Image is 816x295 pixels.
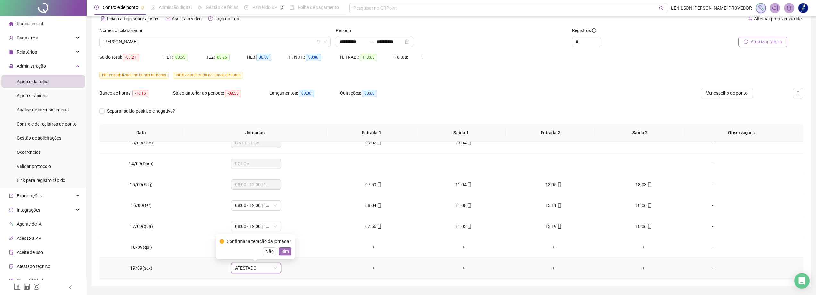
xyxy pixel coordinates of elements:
span: 18/09(qui) [130,245,152,250]
span: 17/09(qua) [130,224,153,229]
span: solution [9,264,13,269]
div: HE 2: [205,54,247,61]
div: 11:08 [424,202,503,209]
span: Controle de registros de ponto [17,121,77,126]
span: Observações [690,129,793,136]
img: 29400 [798,3,808,13]
span: contabilizada no banco de horas [174,72,243,79]
span: reload [744,39,748,44]
span: Ajustes da folha [17,79,49,84]
div: + [514,244,593,251]
span: 13:05 [545,182,557,187]
span: 1 [422,55,424,60]
span: instagram [33,283,40,290]
span: 08:26 [215,54,230,61]
span: Faltas: [394,55,409,60]
label: Período [336,27,355,34]
div: + [514,265,593,272]
th: Jornadas [183,124,327,142]
span: export [9,194,13,198]
span: home [9,22,13,26]
div: Saldo total: [99,54,164,61]
span: Painel do DP [252,5,277,10]
span: Agente de IA [17,221,42,227]
span: Admissão digital [159,5,192,10]
span: Registros [572,27,596,34]
div: 08:04 [333,202,413,209]
span: to [369,39,374,44]
div: 13:19 [514,223,593,230]
span: file-done [150,5,155,10]
span: user-add [9,36,13,40]
div: 13:11 [514,202,593,209]
span: mobile [376,182,382,187]
span: Acesso à API [17,236,43,241]
span: mobile [647,203,652,208]
th: Saída 1 [416,124,506,142]
span: 09:02 [365,140,376,145]
span: 13/09(Sáb) [130,140,153,145]
span: mobile [376,203,382,208]
span: contabilizada no banco de horas [99,72,169,79]
span: 00:00 [306,54,321,61]
span: book [290,5,294,10]
span: mobile [557,203,562,208]
span: swap-right [369,39,374,44]
div: 18:06 [604,202,684,209]
span: Aceite de uso [17,250,43,255]
th: Observações [685,124,798,142]
span: 07:59 [365,182,376,187]
span: LEILIANE RAMOS DOS SANTOS [103,37,327,47]
span: Não [265,248,274,255]
div: Lançamentos: [269,90,340,97]
span: Ocorrências [17,150,41,155]
span: mobile [376,224,382,229]
span: lock [9,64,13,68]
div: - [694,202,732,209]
span: linkedin [24,283,30,290]
th: Saída 2 [595,124,685,142]
span: sync [9,208,13,212]
button: Atualizar tabela [738,37,787,47]
th: Data [99,124,183,142]
div: Open Intercom Messenger [794,273,810,289]
span: file [9,50,13,54]
button: Ver espelho de ponto [701,88,753,98]
span: 00:55 [173,54,188,61]
span: mobile [647,224,652,229]
div: 18:06 [604,223,684,230]
span: 08:00 - 12:00 | 13:00 - 17:00 [235,201,277,210]
span: dashboard [244,5,248,10]
span: 08:00 - 12:00 | 13:00 - 17:00 [235,221,277,231]
span: Alternar para versão lite [754,16,802,21]
div: HE 3: [247,54,289,61]
span: notification [772,5,778,11]
span: Leia o artigo sobre ajustes [107,16,159,21]
span: Sim [282,248,289,255]
span: Gerar QRCode [17,278,45,283]
span: 15/09(Seg) [130,182,153,187]
span: youtube [166,16,170,21]
span: Ajustes rápidos [17,93,47,98]
div: + [333,265,413,272]
span: Assista o vídeo [172,16,202,21]
span: mobile [467,182,472,187]
span: 13:04 [455,140,467,145]
span: -07:21 [123,54,139,61]
div: Confirmar alteração da jornada? [227,238,291,245]
div: - [694,265,732,272]
span: exclamation-circle [220,239,224,244]
span: 16/09(ter) [131,203,152,208]
div: + [333,244,413,251]
div: + [604,265,684,272]
div: - [694,223,732,230]
span: api [9,236,13,240]
span: - [712,182,713,187]
span: -16:16 [132,90,148,97]
span: bell [786,5,792,11]
div: H. NOT.: [289,54,340,61]
span: 113:05 [360,54,377,61]
span: search [659,6,664,11]
span: GNT FOLGA [235,138,277,148]
span: upload [795,91,801,96]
